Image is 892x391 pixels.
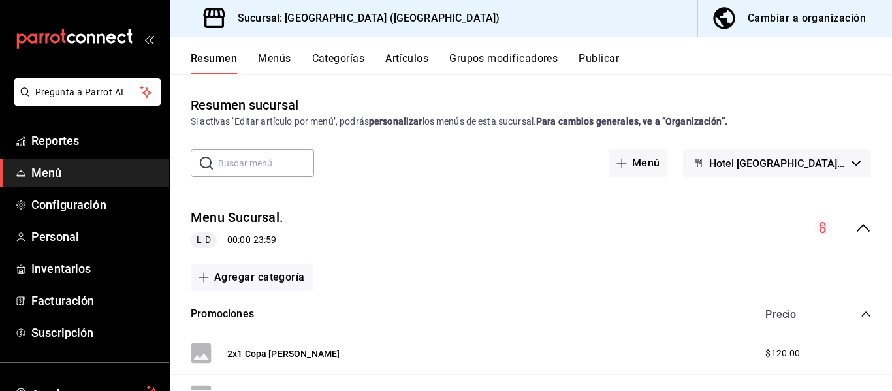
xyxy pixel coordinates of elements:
span: Personal [31,228,159,245]
div: Resumen sucursal [191,95,298,115]
button: Publicar [579,52,619,74]
span: Reportes [31,132,159,149]
div: Cambiar a organización [748,9,866,27]
button: Agregar categoría [191,264,313,291]
strong: Para cambios generales, ve a “Organización”. [536,116,727,127]
button: Menús [258,52,291,74]
button: 2x1 Copa [PERSON_NAME] [227,347,340,360]
button: Resumen [191,52,237,74]
button: Artículos [385,52,428,74]
button: Grupos modificadores [449,52,558,74]
div: 00:00 - 23:59 [191,232,283,248]
button: Pregunta a Parrot AI [14,78,161,106]
button: Promociones [191,307,254,322]
button: open_drawer_menu [144,34,154,44]
span: Menú [31,164,159,181]
input: Buscar menú [218,150,314,176]
a: Pregunta a Parrot AI [9,95,161,108]
span: Inventarios [31,260,159,277]
span: Pregunta a Parrot AI [35,86,140,99]
div: navigation tabs [191,52,892,74]
button: Categorías [312,52,365,74]
button: Menu Sucursal. [191,208,283,227]
div: collapse-menu-row [170,198,892,258]
span: $120.00 [765,347,800,360]
button: Menú [609,149,668,177]
span: L-D [191,233,215,247]
strong: personalizar [369,116,422,127]
button: Hotel [GEOGRAPHIC_DATA] - [GEOGRAPHIC_DATA] [683,149,871,177]
span: Configuración [31,196,159,213]
span: Suscripción [31,324,159,341]
div: Si activas ‘Editar artículo por menú’, podrás los menús de esta sucursal. [191,115,871,129]
span: Hotel [GEOGRAPHIC_DATA] - [GEOGRAPHIC_DATA] [709,157,846,170]
div: Precio [752,308,836,321]
button: collapse-category-row [861,309,871,319]
span: Facturación [31,292,159,309]
h3: Sucursal: [GEOGRAPHIC_DATA] ([GEOGRAPHIC_DATA]) [227,10,500,26]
